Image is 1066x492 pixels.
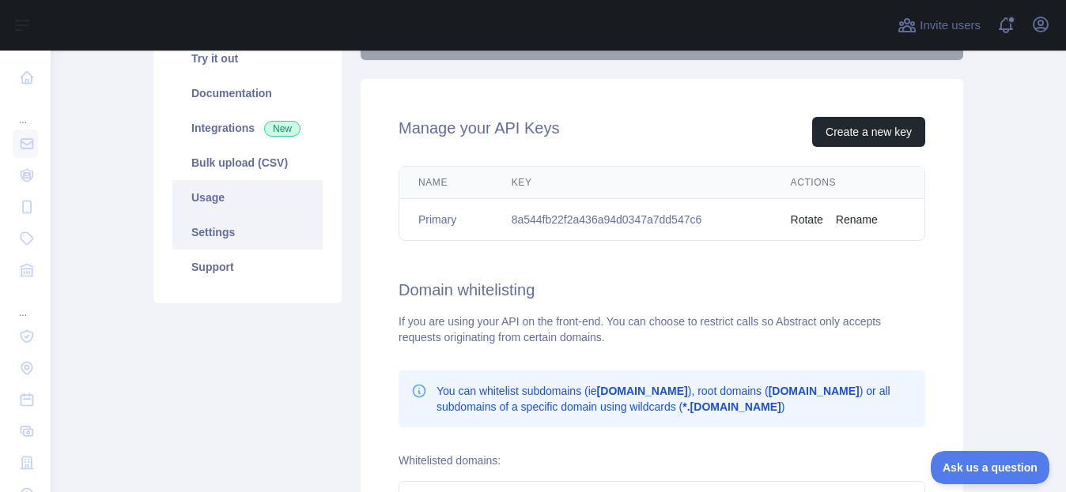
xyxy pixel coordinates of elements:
[437,383,913,415] p: You can whitelist subdomains (ie ), root domains ( ) or all subdomains of a specific domain using...
[172,215,323,250] a: Settings
[769,385,860,397] b: [DOMAIN_NAME]
[894,13,984,38] button: Invite users
[812,117,925,147] button: Create a new key
[493,199,772,241] td: 8a544fb22f2a436a94d0347a7dd547c6
[836,212,878,227] button: Rename
[682,400,781,413] b: *.[DOMAIN_NAME]
[399,314,925,345] div: If you are using your API on the front-end. You can choose to restrict calls so Abstract only acc...
[772,167,924,199] th: Actions
[931,451,1050,484] iframe: Toggle Customer Support
[399,167,493,199] th: Name
[399,454,501,467] label: Whitelisted domains:
[264,121,301,137] span: New
[172,76,323,111] a: Documentation
[172,111,323,145] a: Integrations New
[172,180,323,215] a: Usage
[399,199,493,241] td: Primary
[172,145,323,180] a: Bulk upload (CSV)
[172,41,323,76] a: Try it out
[597,385,688,397] b: [DOMAIN_NAME]
[13,287,38,319] div: ...
[172,250,323,284] a: Support
[399,279,925,301] h2: Domain whitelisting
[13,95,38,126] div: ...
[791,212,823,227] button: Rotate
[399,117,559,147] h2: Manage your API Keys
[493,167,772,199] th: Key
[920,17,981,35] span: Invite users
